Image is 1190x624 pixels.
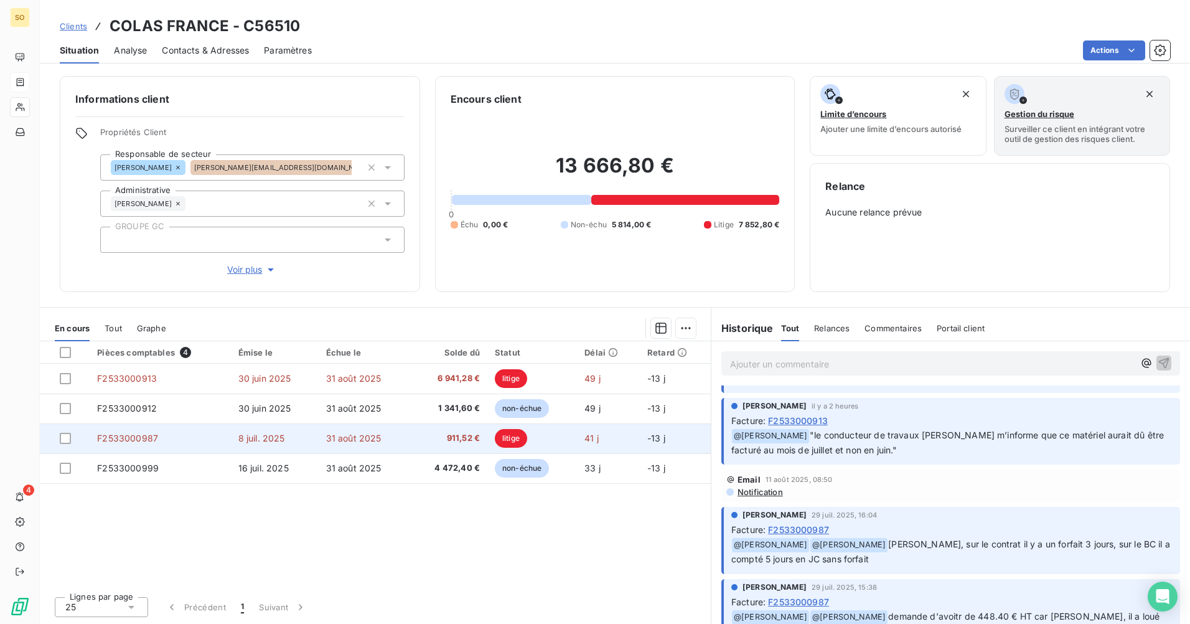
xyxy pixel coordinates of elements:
span: Situation [60,44,99,57]
span: Surveiller ce client en intégrant votre outil de gestion des risques client. [1005,124,1160,144]
span: Notification [736,487,783,497]
button: Actions [1083,40,1145,60]
span: 6 941,28 € [417,372,480,385]
button: Voir plus [100,263,405,277]
div: Open Intercom Messenger [1148,582,1178,612]
span: 0 [449,209,454,219]
div: Délai [584,347,632,357]
span: F2533000999 [97,463,159,473]
span: F2533000987 [768,523,829,536]
span: non-échue [495,399,549,418]
span: Facture : [731,595,766,608]
span: -13 j [647,433,665,443]
span: Échu [461,219,479,230]
div: Solde dû [417,347,480,357]
span: @ [PERSON_NAME] [732,538,809,552]
span: @ [PERSON_NAME] [732,429,809,443]
span: "le conducteur de travaux [PERSON_NAME] m’informe que ce matériel aurait dû être facturé au mois ... [731,430,1166,455]
span: 7 852,80 € [739,219,780,230]
span: 30 juin 2025 [238,403,291,414]
span: Tout [781,323,800,333]
span: Analyse [114,44,147,57]
span: 1 [241,601,244,613]
span: F2533000987 [768,595,829,608]
span: Litige [714,219,734,230]
span: litige [495,369,527,388]
span: 8 juil. 2025 [238,433,285,443]
span: [PERSON_NAME][EMAIL_ADDRESS][DOMAIN_NAME] [194,164,372,171]
button: 1 [233,594,251,620]
span: En cours [55,323,90,333]
div: Émise le [238,347,311,357]
span: 911,52 € [417,432,480,445]
span: [PERSON_NAME] [743,509,807,521]
input: Ajouter une valeur [352,162,362,173]
span: 31 août 2025 [326,433,382,443]
span: Contacts & Adresses [162,44,249,57]
span: [PERSON_NAME], sur le contrat il y a un forfait 3 jours, sur le BC il a compté 5 jours en JC sans... [731,539,1173,564]
span: 16 juil. 2025 [238,463,289,473]
span: [PERSON_NAME] [743,582,807,593]
span: 5 814,00 € [612,219,652,230]
span: [PERSON_NAME] [115,164,172,171]
span: 33 j [584,463,601,473]
span: 4 [23,485,34,496]
span: 25 [65,601,76,613]
span: -13 j [647,463,665,473]
button: Limite d’encoursAjouter une limite d’encours autorisé [810,76,986,156]
span: @ [PERSON_NAME] [810,538,888,552]
span: Graphe [137,323,166,333]
span: F2533000913 [768,414,828,427]
span: 29 juil. 2025, 15:38 [812,584,877,591]
span: 1 341,60 € [417,402,480,415]
span: 4 472,40 € [417,462,480,475]
span: Commentaires [864,323,922,333]
span: F2533000987 [97,433,158,443]
span: Gestion du risque [1005,109,1074,119]
h6: Relance [825,179,1155,194]
span: Non-échu [571,219,607,230]
span: [PERSON_NAME] [115,200,172,207]
div: Pièces comptables [97,347,223,358]
span: 49 j [584,403,601,414]
h2: 13 666,80 € [451,153,780,191]
h3: COLAS FRANCE - C56510 [110,15,300,37]
span: 49 j [584,373,601,384]
span: 11 août 2025, 08:50 [766,476,833,483]
span: Facture : [731,523,766,536]
input: Ajouter une valeur [185,198,195,209]
span: Clients [60,21,87,31]
span: 31 août 2025 [326,463,382,473]
span: Relances [814,323,850,333]
span: F2533000913 [97,373,157,384]
span: Aucune relance prévue [825,206,1155,219]
span: Email [738,475,761,485]
span: 41 j [584,433,599,443]
span: Tout [105,323,122,333]
a: Clients [60,20,87,32]
span: [PERSON_NAME] [743,400,807,412]
span: -13 j [647,373,665,384]
span: F2533000912 [97,403,157,414]
img: Logo LeanPay [10,597,30,617]
button: Suivant [251,594,314,620]
button: Gestion du risqueSurveiller ce client en intégrant votre outil de gestion des risques client. [994,76,1170,156]
span: Propriétés Client [100,127,405,144]
span: 29 juil. 2025, 16:04 [812,511,877,519]
span: 0,00 € [483,219,508,230]
span: Voir plus [227,263,277,276]
h6: Encours client [451,92,522,106]
span: 4 [180,347,191,358]
input: Ajouter une valeur [111,234,121,245]
span: Ajouter une limite d’encours autorisé [820,124,962,134]
div: SO [10,7,30,27]
span: 31 août 2025 [326,373,382,384]
span: 31 août 2025 [326,403,382,414]
h6: Informations client [75,92,405,106]
span: -13 j [647,403,665,414]
h6: Historique [711,321,774,336]
span: Paramètres [264,44,312,57]
span: non-échue [495,459,549,478]
span: Facture : [731,414,766,427]
span: 30 juin 2025 [238,373,291,384]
